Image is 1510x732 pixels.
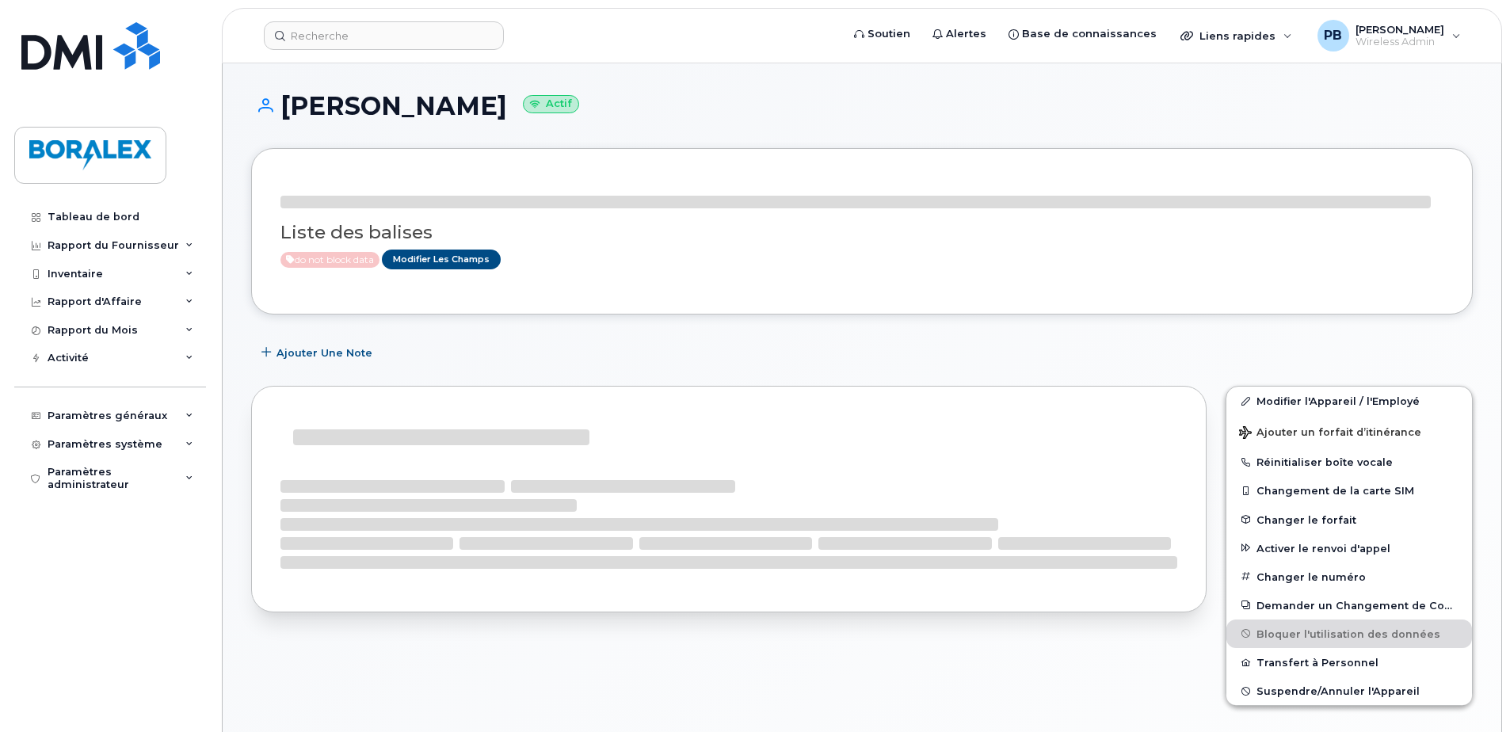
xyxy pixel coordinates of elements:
[1226,415,1472,448] button: Ajouter un forfait d’itinérance
[1256,685,1420,697] span: Suspendre/Annuler l'Appareil
[1226,562,1472,591] button: Changer le numéro
[251,92,1473,120] h1: [PERSON_NAME]
[251,338,386,367] button: Ajouter une Note
[1226,534,1472,562] button: Activer le renvoi d'appel
[523,95,579,113] small: Actif
[382,250,501,269] a: Modifier les Champs
[1256,542,1390,554] span: Activer le renvoi d'appel
[1226,448,1472,476] button: Réinitialiser boîte vocale
[1226,677,1472,705] button: Suspendre/Annuler l'Appareil
[280,223,1443,242] h3: Liste des balises
[1226,387,1472,415] a: Modifier l'Appareil / l'Employé
[1256,513,1356,525] span: Changer le forfait
[1226,591,1472,620] button: Demander un Changement de Compte
[1239,426,1421,441] span: Ajouter un forfait d’itinérance
[1226,648,1472,677] button: Transfert à Personnel
[1226,476,1472,505] button: Changement de la carte SIM
[1226,620,1472,648] button: Bloquer l'utilisation des données
[276,345,372,360] span: Ajouter une Note
[1226,505,1472,534] button: Changer le forfait
[280,252,379,268] span: Active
